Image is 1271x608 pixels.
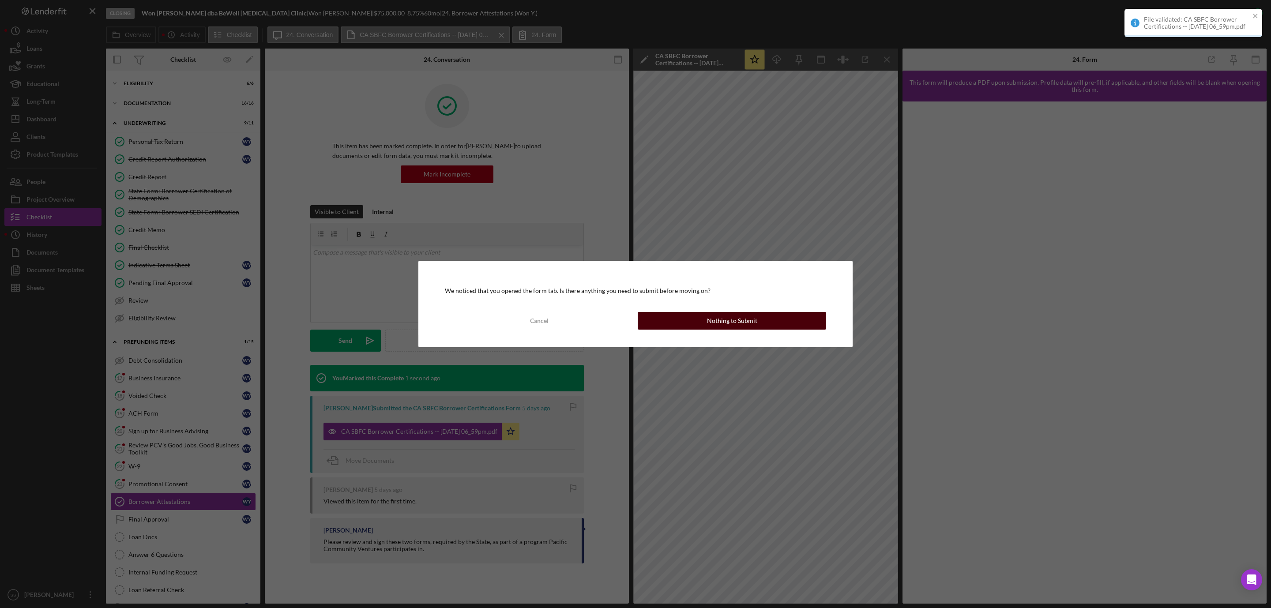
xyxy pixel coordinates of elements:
[530,312,549,330] div: Cancel
[707,312,757,330] div: Nothing to Submit
[445,287,826,294] div: We noticed that you opened the form tab. Is there anything you need to submit before moving on?
[1241,569,1262,590] div: Open Intercom Messenger
[638,312,826,330] button: Nothing to Submit
[1144,16,1250,30] div: File validated: CA SBFC Borrower Certifications -- [DATE] 06_59pm.pdf
[445,312,633,330] button: Cancel
[1252,12,1259,21] button: close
